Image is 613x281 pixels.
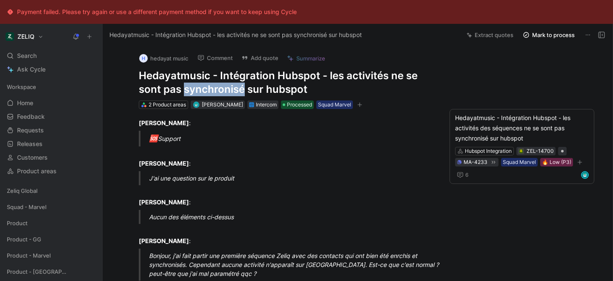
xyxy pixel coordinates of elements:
img: avatar [194,102,198,107]
div: : [139,118,433,127]
div: 2 Product areas [149,100,186,109]
span: Customers [17,153,48,162]
strong: [PERSON_NAME] [139,119,189,126]
strong: [PERSON_NAME] [139,160,189,167]
span: Feedback [17,112,45,121]
div: Hubspot Integration [465,147,512,155]
button: 🪲 [518,148,524,154]
span: 6 [465,172,469,178]
a: Customers [3,151,99,164]
span: 🆘 [149,134,158,143]
span: Requests [17,126,44,135]
span: Product - GG [7,235,41,244]
a: Home [3,97,99,109]
span: Processed [287,100,312,109]
span: Product - [GEOGRAPHIC_DATA] [7,267,68,276]
div: ZEL-14700 [527,147,554,155]
span: Home [17,99,33,107]
div: Zeliq Global [3,184,99,197]
div: Aucun des éléments ci-dessus [149,212,444,221]
div: Product - Marvel [3,249,99,262]
div: Zeliq Global [3,184,99,200]
button: ZELIQZELIQ [3,31,46,43]
span: Product areas [17,167,57,175]
img: ZELIQ [6,32,14,41]
div: Product - GG [3,233,99,246]
strong: [PERSON_NAME] [139,237,189,244]
div: Intercom [256,100,277,109]
span: Zeliq Global [7,186,37,195]
div: Product [3,217,99,229]
span: Summarize [296,54,325,62]
div: Product [3,217,99,232]
div: Search [3,49,99,62]
img: avatar [582,172,588,178]
div: Payment failed. Please try again or use a different payment method if you want to keep using Cycle [17,7,297,17]
a: Ask Cycle [3,63,99,76]
button: Comment [194,52,237,64]
div: : [139,150,433,168]
div: : [139,227,433,245]
div: Product - [GEOGRAPHIC_DATA] [3,265,99,281]
span: Workspace [7,83,36,91]
img: 🪲 [518,149,524,154]
button: 6 [455,170,470,180]
button: hhedayat music [135,52,192,65]
div: Hedayatmusic - Intégration Hubspot - les activités des séquences ne se sont pas synchronisé sur h... [455,113,589,143]
div: Bonjour, j'ai fait partir une première séquence Zeliq avec des contacts qui ont bien été enrchis ... [149,251,444,278]
div: h [139,54,148,63]
button: Extract quotes [463,29,517,41]
span: Search [17,51,37,61]
div: 🔥 Low (P3) [542,158,571,166]
div: J'ai une question sur le produit [149,174,444,183]
h1: Hedayatmusic - Intégration Hubspot - les activités ne se sont pas synchronisé sur hubspot [139,69,433,96]
a: Requests [3,124,99,137]
span: Squad - Marvel [7,203,46,211]
a: Product areas [3,165,99,178]
div: Product - [GEOGRAPHIC_DATA] [3,265,99,278]
span: Ask Cycle [17,64,46,75]
div: Processed [281,100,314,109]
button: Add quote [238,52,282,64]
a: Feedback [3,110,99,123]
span: Releases [17,140,43,148]
div: Product - GG [3,233,99,248]
div: Squad - Marvel [3,201,99,213]
div: Squad - Marvel [3,201,99,216]
span: Product [7,219,28,227]
button: Mark to process [519,29,579,41]
button: Summarize [283,52,329,64]
div: Workspace [3,80,99,93]
span: Product - Marvel [7,251,51,260]
div: Squad Marvel [318,100,351,109]
h1: ZELIQ [17,33,34,40]
span: Hedayatmusic - Intégration Hubspot - les activités ne se sont pas synchronisé sur hubspot [109,30,362,40]
strong: [PERSON_NAME] [139,198,189,206]
div: Support [149,133,444,144]
a: Releases [3,138,99,150]
div: MA-4233 [464,158,487,166]
div: Product - Marvel [3,249,99,264]
div: Squad Marvel [503,158,536,166]
span: [PERSON_NAME] [202,101,243,108]
div: : [139,189,433,206]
